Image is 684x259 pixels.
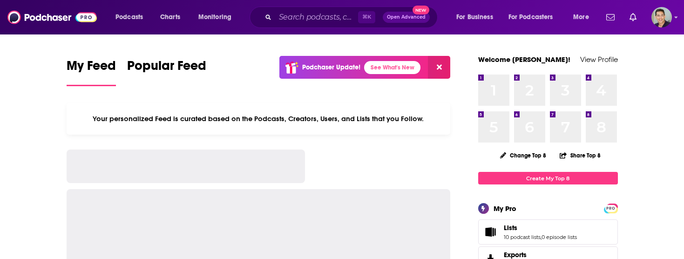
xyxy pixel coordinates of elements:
[450,10,505,25] button: open menu
[67,58,116,79] span: My Feed
[67,58,116,86] a: My Feed
[364,61,420,74] a: See What's New
[494,204,516,213] div: My Pro
[494,150,552,161] button: Change Top 8
[559,146,601,164] button: Share Top 8
[504,251,527,259] span: Exports
[504,224,577,232] a: Lists
[258,7,447,28] div: Search podcasts, credits, & more...
[160,11,180,24] span: Charts
[502,10,567,25] button: open menu
[358,11,375,23] span: ⌘ K
[508,11,553,24] span: For Podcasters
[115,11,143,24] span: Podcasts
[275,10,358,25] input: Search podcasts, credits, & more...
[7,8,97,26] img: Podchaser - Follow, Share and Rate Podcasts
[478,172,618,184] a: Create My Top 8
[456,11,493,24] span: For Business
[413,6,429,14] span: New
[109,10,155,25] button: open menu
[302,63,360,71] p: Podchaser Update!
[573,11,589,24] span: More
[127,58,206,86] a: Popular Feed
[192,10,244,25] button: open menu
[605,204,616,211] a: PRO
[580,55,618,64] a: View Profile
[651,7,672,27] img: User Profile
[127,58,206,79] span: Popular Feed
[626,9,640,25] a: Show notifications dropdown
[504,234,541,240] a: 10 podcast lists
[651,7,672,27] button: Show profile menu
[603,9,618,25] a: Show notifications dropdown
[154,10,186,25] a: Charts
[478,219,618,245] span: Lists
[387,15,426,20] span: Open Advanced
[567,10,601,25] button: open menu
[481,225,500,239] a: Lists
[67,103,451,135] div: Your personalized Feed is curated based on the Podcasts, Creators, Users, and Lists that you Follow.
[198,11,231,24] span: Monitoring
[605,205,616,212] span: PRO
[504,224,517,232] span: Lists
[542,234,577,240] a: 0 episode lists
[478,55,570,64] a: Welcome [PERSON_NAME]!
[383,12,430,23] button: Open AdvancedNew
[651,7,672,27] span: Logged in as EvanMarcKatz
